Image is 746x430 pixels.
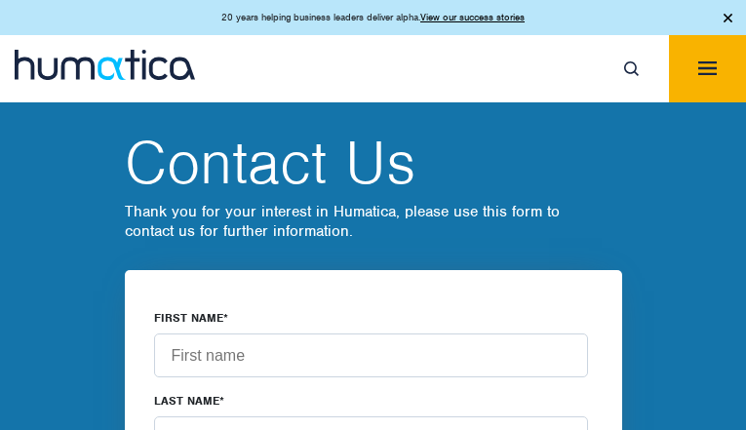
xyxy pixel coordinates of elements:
h2: Contact Us [125,134,603,192]
a: View our success stories [420,11,525,23]
p: Thank you for your interest in Humatica, please use this form to contact us for further information. [125,202,603,241]
img: menuicon [698,61,717,75]
img: logo [15,50,195,80]
img: search_icon [624,61,639,76]
input: First name [154,333,589,377]
span: FIRST NAME [154,310,223,326]
button: Toggle navigation [669,35,746,102]
span: LAST NAME [154,393,219,409]
p: 20 years helping business leaders deliver alpha. [221,10,525,25]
